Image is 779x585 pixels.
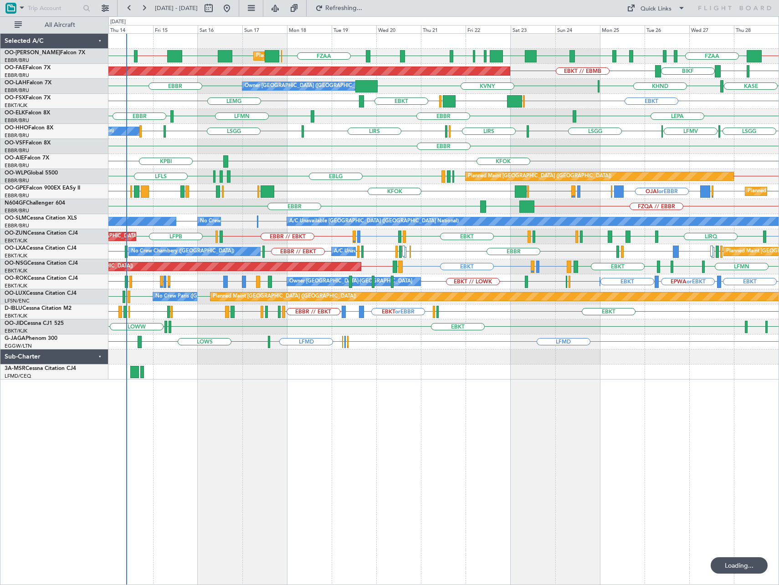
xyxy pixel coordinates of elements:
[5,65,51,71] a: OO-FAEFalcon 7X
[5,246,77,251] a: OO-LXACessna Citation CJ4
[289,215,459,228] div: A/C Unavailable [GEOGRAPHIC_DATA] ([GEOGRAPHIC_DATA] National)
[334,245,372,258] div: A/C Unavailable
[5,366,26,371] span: 3A-MSR
[28,1,80,15] input: Trip Account
[24,22,96,28] span: All Aircraft
[5,132,29,139] a: EBBR/BRU
[5,95,26,101] span: OO-FSX
[468,169,611,183] div: Planned Maint [GEOGRAPHIC_DATA] ([GEOGRAPHIC_DATA])
[5,291,26,296] span: OO-LUX
[108,25,153,33] div: Thu 14
[245,79,392,93] div: Owner [GEOGRAPHIC_DATA] ([GEOGRAPHIC_DATA] National)
[5,261,27,266] span: OO-NSG
[555,25,600,33] div: Sun 24
[5,125,28,131] span: OO-HHO
[5,313,27,319] a: EBKT/KJK
[421,25,466,33] div: Thu 21
[5,140,26,146] span: OO-VSF
[200,215,353,228] div: No Crew [GEOGRAPHIC_DATA] ([GEOGRAPHIC_DATA] National)
[10,18,99,32] button: All Aircraft
[5,366,76,371] a: 3A-MSRCessna Citation CJ4
[5,72,29,79] a: EBBR/BRU
[5,231,27,236] span: OO-ZUN
[325,5,363,11] span: Refreshing...
[5,306,22,311] span: D-IBLU
[5,267,27,274] a: EBKT/KJK
[466,25,510,33] div: Fri 22
[5,192,29,199] a: EBBR/BRU
[5,80,26,86] span: OO-LAH
[376,25,421,33] div: Wed 20
[5,170,58,176] a: OO-WLPGlobal 5500
[5,252,27,259] a: EBKT/KJK
[5,282,27,289] a: EBKT/KJK
[5,110,50,116] a: OO-ELKFalcon 8X
[5,162,29,169] a: EBBR/BRU
[5,155,24,161] span: OO-AIE
[5,185,26,191] span: OO-GPE
[5,336,26,341] span: G-JAGA
[5,140,51,146] a: OO-VSFFalcon 8X
[5,343,32,349] a: EGGW/LTN
[155,4,198,12] span: [DATE] - [DATE]
[5,87,29,94] a: EBBR/BRU
[198,25,242,33] div: Sat 16
[5,276,78,281] a: OO-ROKCessna Citation CJ4
[5,80,51,86] a: OO-LAHFalcon 7X
[5,50,85,56] a: OO-[PERSON_NAME]Falcon 7X
[110,18,126,26] div: [DATE]
[242,25,287,33] div: Sun 17
[5,147,29,154] a: EBBR/BRU
[5,200,65,206] a: N604GFChallenger 604
[289,275,412,288] div: Owner [GEOGRAPHIC_DATA]-[GEOGRAPHIC_DATA]
[734,25,779,33] div: Thu 28
[5,321,64,326] a: OO-JIDCessna CJ1 525
[5,321,24,326] span: OO-JID
[5,95,51,101] a: OO-FSXFalcon 7X
[711,557,768,574] div: Loading...
[5,50,60,56] span: OO-[PERSON_NAME]
[689,25,734,33] div: Wed 27
[5,177,29,184] a: EBBR/BRU
[511,25,555,33] div: Sat 23
[5,200,26,206] span: N604GF
[5,261,78,266] a: OO-NSGCessna Citation CJ4
[256,49,421,63] div: Planned Maint [GEOGRAPHIC_DATA] ([GEOGRAPHIC_DATA] National)
[5,373,31,380] a: LFMD/CEQ
[5,216,26,221] span: OO-SLM
[153,25,198,33] div: Fri 15
[622,1,690,15] button: Quick Links
[5,328,27,334] a: EBKT/KJK
[5,65,26,71] span: OO-FAE
[155,290,246,303] div: No Crew Paris ([GEOGRAPHIC_DATA])
[5,336,57,341] a: G-JAGAPhenom 300
[5,57,29,64] a: EBBR/BRU
[5,185,80,191] a: OO-GPEFalcon 900EX EASy II
[5,298,30,304] a: LFSN/ENC
[332,25,376,33] div: Tue 19
[5,102,27,109] a: EBKT/KJK
[5,125,53,131] a: OO-HHOFalcon 8X
[5,276,27,281] span: OO-ROK
[213,290,356,303] div: Planned Maint [GEOGRAPHIC_DATA] ([GEOGRAPHIC_DATA])
[5,207,29,214] a: EBBR/BRU
[5,110,25,116] span: OO-ELK
[5,222,29,229] a: EBBR/BRU
[641,5,671,14] div: Quick Links
[5,155,49,161] a: OO-AIEFalcon 7X
[5,216,77,221] a: OO-SLMCessna Citation XLS
[5,237,27,244] a: EBKT/KJK
[5,246,26,251] span: OO-LXA
[5,291,77,296] a: OO-LUXCessna Citation CJ4
[645,25,689,33] div: Tue 26
[600,25,645,33] div: Mon 25
[5,117,29,124] a: EBBR/BRU
[5,306,72,311] a: D-IBLUCessna Citation M2
[5,170,27,176] span: OO-WLP
[311,1,366,15] button: Refreshing...
[131,245,234,258] div: No Crew Chambery ([GEOGRAPHIC_DATA])
[5,231,78,236] a: OO-ZUNCessna Citation CJ4
[287,25,332,33] div: Mon 18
